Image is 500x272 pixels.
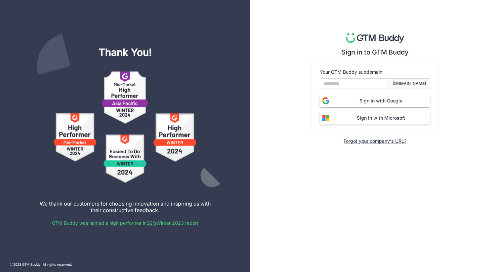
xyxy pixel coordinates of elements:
[320,68,430,76] div: Your GTM Buddy subdomain
[392,81,426,87] div: .[DOMAIN_NAME]
[146,220,156,226] a: G2's
[320,94,430,107] button: Sign in with Google
[341,48,409,56] div: Sign in to GTM Buddy
[346,33,404,43] img: logo
[320,111,430,125] button: Sign in with Microsoft
[344,138,406,144] div: Forgot your company's URL?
